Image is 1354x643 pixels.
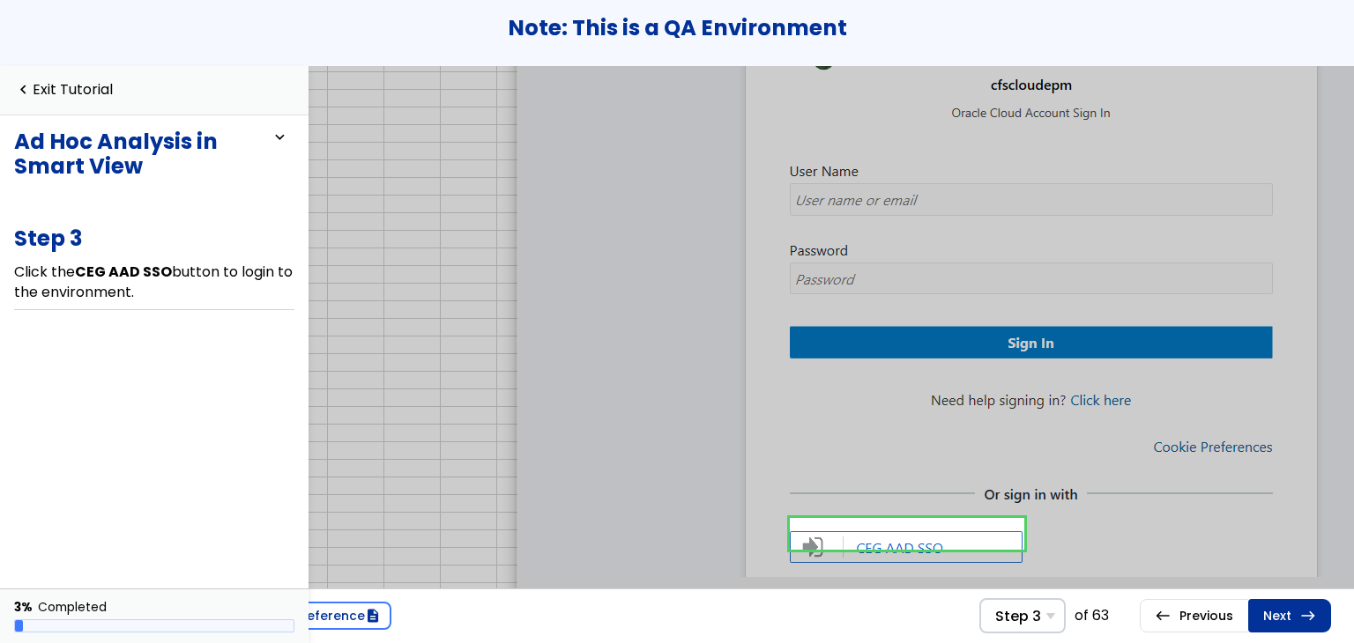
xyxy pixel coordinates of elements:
[1248,599,1331,632] a: Nexteast
[1075,608,1109,624] div: of 63
[249,602,391,631] a: Quick Referencedescription
[38,600,107,614] div: Completed
[14,129,271,179] h3: Ad Hoc Analysis in Smart View
[1300,609,1316,623] span: east
[271,129,289,146] span: expand_more
[995,608,1041,625] span: Step 3
[979,599,1066,634] span: Select Step
[14,82,33,99] span: navigate_before
[365,609,381,623] span: description
[1155,609,1171,623] span: west
[1140,599,1248,632] a: westPrevious
[14,82,113,99] a: navigate_beforeExit Tutorial
[14,262,293,301] span: Click the button to login to the environment.
[14,224,294,254] h3: Step 3
[14,600,33,614] div: 3%
[75,262,172,282] b: CEG AAD SSO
